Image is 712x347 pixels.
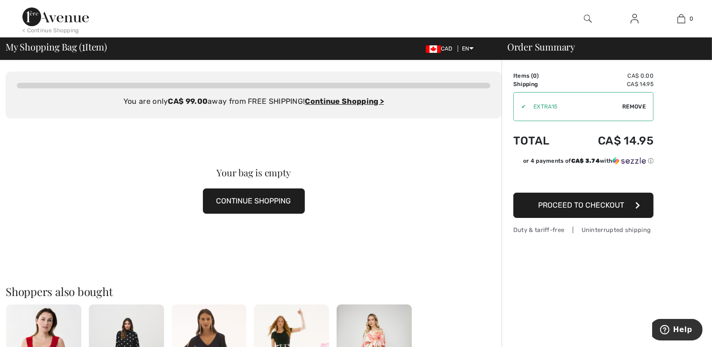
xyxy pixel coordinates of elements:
[22,7,89,26] img: 1ère Avenue
[513,193,654,218] button: Proceed to Checkout
[513,72,568,80] td: Items ( )
[677,13,685,24] img: My Bag
[584,13,592,24] img: search the website
[513,168,654,189] iframe: PayPal-paypal
[571,158,600,164] span: CA$ 3.74
[426,45,441,53] img: Canadian Dollar
[568,125,654,157] td: CA$ 14.95
[6,42,107,51] span: My Shopping Bag ( Item)
[513,80,568,88] td: Shipping
[568,80,654,88] td: CA$ 14.95
[652,319,703,342] iframe: Opens a widget where you can find more information
[82,40,85,52] span: 1
[17,96,490,107] div: You are only away from FREE SHIPPING!
[496,42,706,51] div: Order Summary
[513,225,654,234] div: Duty & tariff-free | Uninterrupted shipping
[305,97,384,106] a: Continue Shopping >
[426,45,456,52] span: CAD
[6,286,502,297] h2: Shoppers also bought
[168,97,208,106] strong: CA$ 99.00
[623,13,646,25] a: Sign In
[30,168,477,177] div: Your bag is empty
[568,72,654,80] td: CA$ 0.00
[533,72,537,79] span: 0
[526,93,622,121] input: Promo code
[513,157,654,168] div: or 4 payments ofCA$ 3.74withSezzle Click to learn more about Sezzle
[612,157,646,165] img: Sezzle
[203,188,305,214] button: CONTINUE SHOPPING
[513,125,568,157] td: Total
[690,14,694,23] span: 0
[631,13,639,24] img: My Info
[538,201,624,210] span: Proceed to Checkout
[462,45,474,52] span: EN
[514,102,526,111] div: ✔
[22,26,79,35] div: < Continue Shopping
[622,102,646,111] span: Remove
[523,157,654,165] div: or 4 payments of with
[658,13,704,24] a: 0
